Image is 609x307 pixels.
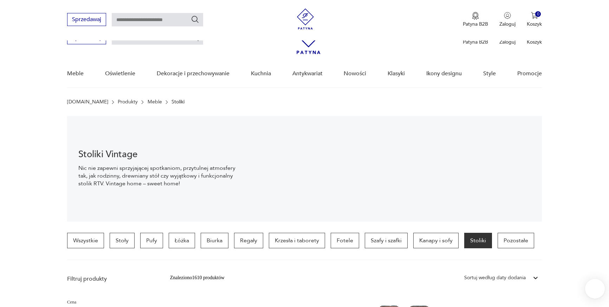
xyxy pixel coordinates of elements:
p: Patyna B2B [463,21,488,27]
a: Nowości [344,60,366,87]
a: Style [483,60,496,87]
a: Antykwariat [292,60,323,87]
a: [DOMAIN_NAME] [67,99,108,105]
img: 2a258ee3f1fcb5f90a95e384ca329760.jpg [257,116,542,222]
div: Sortuj według daty dodania [464,274,526,282]
a: Sprzedawaj [67,36,106,41]
p: Patyna B2B [463,39,488,45]
a: Wszystkie [67,233,104,248]
a: Pufy [140,233,163,248]
a: Sprzedawaj [67,18,106,23]
a: Produkty [118,99,138,105]
a: Oświetlenie [105,60,135,87]
a: Meble [67,60,84,87]
h1: Stoliki Vintage [78,150,246,159]
img: Ikonka użytkownika [504,12,511,19]
a: Dekoracje i przechowywanie [157,60,229,87]
a: Regały [234,233,263,248]
p: Zaloguj [499,21,516,27]
p: Cena [67,298,153,306]
a: Szafy i szafki [365,233,408,248]
button: Szukaj [191,15,199,24]
button: Sprzedawaj [67,13,106,26]
a: Fotele [331,233,359,248]
button: Zaloguj [499,12,516,27]
a: Pozostałe [498,233,534,248]
img: Ikona koszyka [531,12,538,19]
a: Ikony designu [426,60,462,87]
a: Łóżka [169,233,195,248]
p: Nic nie zapewni sprzyjającej spotkaniom, przytulnej atmosfery tak, jak rodzinny, drewniany stół c... [78,164,246,187]
a: Kanapy i sofy [413,233,459,248]
p: Zaloguj [499,39,516,45]
div: 0 [535,11,541,17]
button: Patyna B2B [463,12,488,27]
img: Patyna - sklep z meblami i dekoracjami vintage [295,8,316,30]
a: Kuchnia [251,60,271,87]
iframe: Smartsupp widget button [585,279,605,299]
a: Stoliki [464,233,492,248]
a: Biurka [201,233,228,248]
img: Ikona medalu [472,12,479,20]
div: Znaleziono 1610 produktów [170,274,225,282]
p: Koszyk [527,21,542,27]
a: Stoły [110,233,135,248]
p: Stoliki [171,99,184,105]
a: Promocje [517,60,542,87]
a: Klasyki [388,60,405,87]
a: Meble [148,99,162,105]
a: Krzesła i taborety [269,233,325,248]
button: 0Koszyk [527,12,542,27]
p: Koszyk [527,39,542,45]
p: Filtruj produkty [67,275,153,283]
a: Ikona medaluPatyna B2B [463,12,488,27]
